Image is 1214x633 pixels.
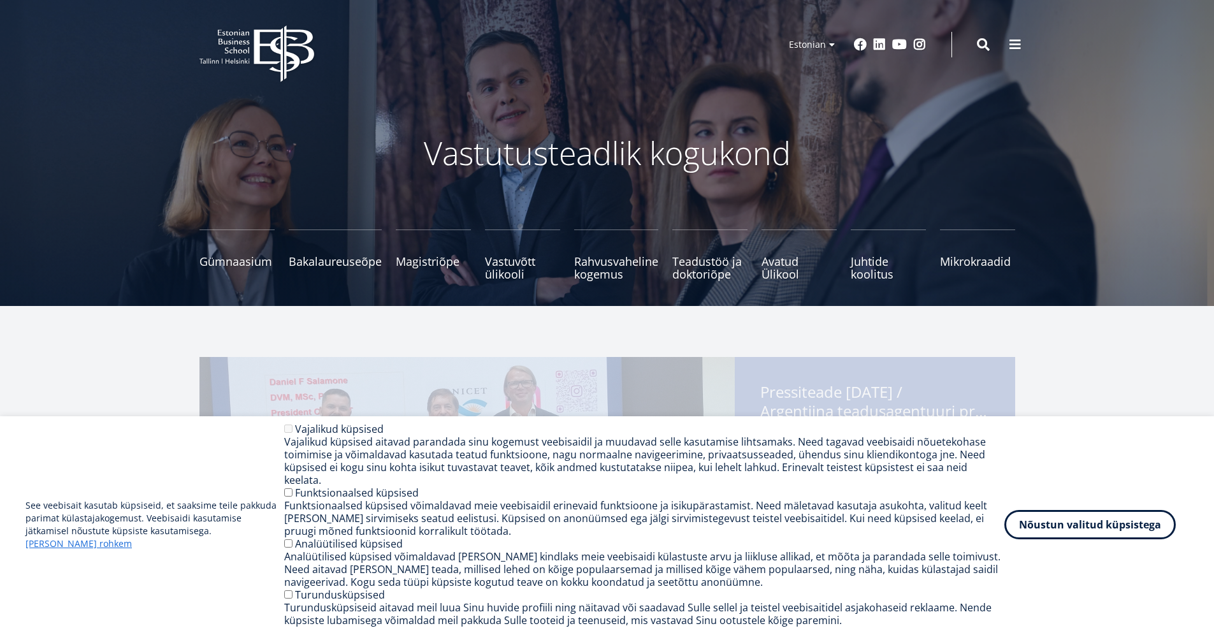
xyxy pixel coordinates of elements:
[762,229,837,280] a: Avatud Ülikool
[851,255,926,280] span: Juhtide koolitus
[854,38,867,51] a: Facebook
[295,486,419,500] label: Funktsionaalsed küpsised
[284,601,1004,627] div: Turundusküpsiseid aitavad meil luua Sinu huvide profiili ning näitavad või saadavad Sulle sellel ...
[1004,510,1176,539] button: Nõustun valitud küpsistega
[396,229,471,280] a: Magistriõpe
[873,38,886,51] a: Linkedin
[289,229,382,280] a: Bakalaureuseõpe
[295,422,384,436] label: Vajalikud küpsised
[762,255,837,280] span: Avatud Ülikool
[940,229,1015,280] a: Mikrokraadid
[396,255,471,268] span: Magistriõpe
[913,38,926,51] a: Instagram
[284,550,1004,588] div: Analüütilised küpsised võimaldavad [PERSON_NAME] kindlaks meie veebisaidi külastuste arvu ja liik...
[284,435,1004,486] div: Vajalikud küpsised aitavad parandada sinu kogemust veebisaidil ja muudavad selle kasutamise lihts...
[199,357,735,599] img: a
[940,255,1015,268] span: Mikrokraadid
[199,229,275,280] a: Gümnaasium
[289,255,382,268] span: Bakalaureuseõpe
[25,537,132,550] a: [PERSON_NAME] rohkem
[270,134,945,172] p: Vastutusteadlik kogukond
[672,229,748,280] a: Teadustöö ja doktoriõpe
[25,499,284,550] p: See veebisait kasutab küpsiseid, et saaksime teile pakkuda parimat külastajakogemust. Veebisaidi ...
[574,229,658,280] a: Rahvusvaheline kogemus
[199,255,275,268] span: Gümnaasium
[295,588,385,602] label: Turundusküpsised
[892,38,907,51] a: Youtube
[574,255,658,280] span: Rahvusvaheline kogemus
[760,402,990,421] span: Argentiina teadusagentuuri president [PERSON_NAME] külastab Eestit
[284,499,1004,537] div: Funktsionaalsed küpsised võimaldavad meie veebisaidil erinevaid funktsioone ja isikupärastamist. ...
[485,229,560,280] a: Vastuvõtt ülikooli
[485,255,560,280] span: Vastuvõtt ülikooli
[295,537,403,551] label: Analüütilised küpsised
[760,382,990,425] span: Pressiteade [DATE] /
[672,255,748,280] span: Teadustöö ja doktoriõpe
[851,229,926,280] a: Juhtide koolitus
